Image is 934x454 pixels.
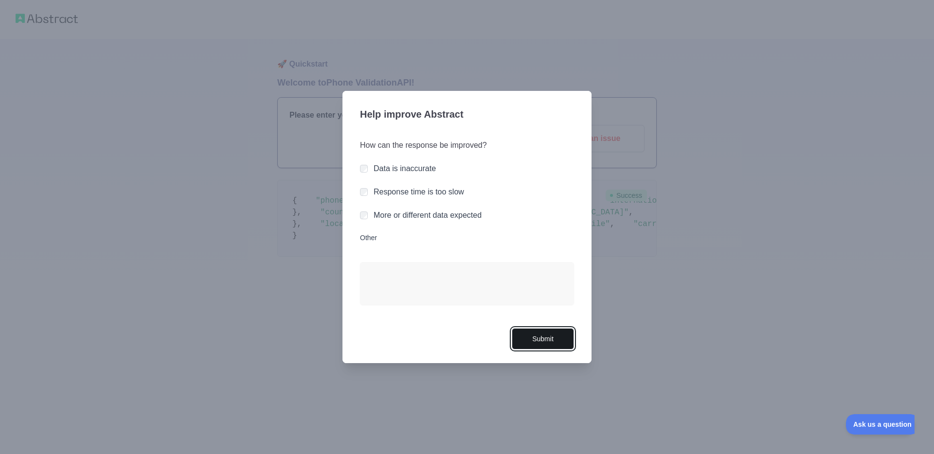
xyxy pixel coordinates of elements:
iframe: Toggle Customer Support [846,414,915,435]
button: Submit [512,328,574,350]
h3: How can the response be improved? [360,140,574,151]
h3: Help improve Abstract [360,103,574,128]
label: Data is inaccurate [374,164,436,173]
label: Other [360,233,574,243]
label: Response time is too slow [374,188,464,196]
label: More or different data expected [374,211,482,219]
